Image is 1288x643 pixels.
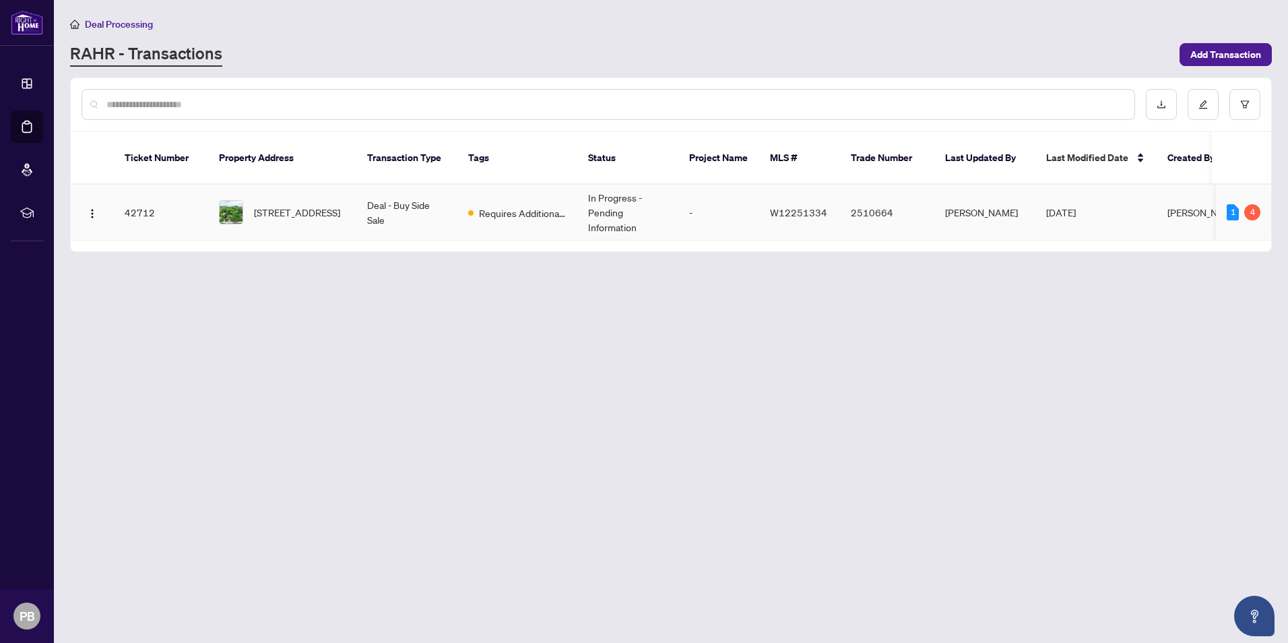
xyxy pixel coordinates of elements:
[11,10,43,35] img: logo
[770,206,827,218] span: W12251334
[1188,89,1219,120] button: edit
[577,132,678,185] th: Status
[220,201,243,224] img: thumbnail-img
[87,208,98,219] img: Logo
[840,132,934,185] th: Trade Number
[678,185,759,241] td: -
[479,206,567,220] span: Requires Additional Docs
[114,185,208,241] td: 42712
[1167,206,1240,218] span: [PERSON_NAME]
[1240,100,1250,109] span: filter
[934,185,1035,241] td: [PERSON_NAME]
[1046,150,1128,165] span: Last Modified Date
[1234,596,1275,636] button: Open asap
[1180,43,1272,66] button: Add Transaction
[70,20,79,29] span: home
[85,18,153,30] span: Deal Processing
[678,132,759,185] th: Project Name
[577,185,678,241] td: In Progress - Pending Information
[114,132,208,185] th: Ticket Number
[457,132,577,185] th: Tags
[1146,89,1177,120] button: download
[934,132,1035,185] th: Last Updated By
[82,202,103,223] button: Logo
[1046,206,1076,218] span: [DATE]
[254,205,340,220] span: [STREET_ADDRESS]
[1157,100,1166,109] span: download
[356,185,457,241] td: Deal - Buy Side Sale
[356,132,457,185] th: Transaction Type
[1157,132,1237,185] th: Created By
[1227,204,1239,220] div: 1
[1198,100,1208,109] span: edit
[1229,89,1260,120] button: filter
[1244,204,1260,220] div: 4
[1190,44,1261,65] span: Add Transaction
[840,185,934,241] td: 2510664
[70,42,222,67] a: RAHR - Transactions
[208,132,356,185] th: Property Address
[759,132,840,185] th: MLS #
[20,607,35,625] span: PB
[1035,132,1157,185] th: Last Modified Date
